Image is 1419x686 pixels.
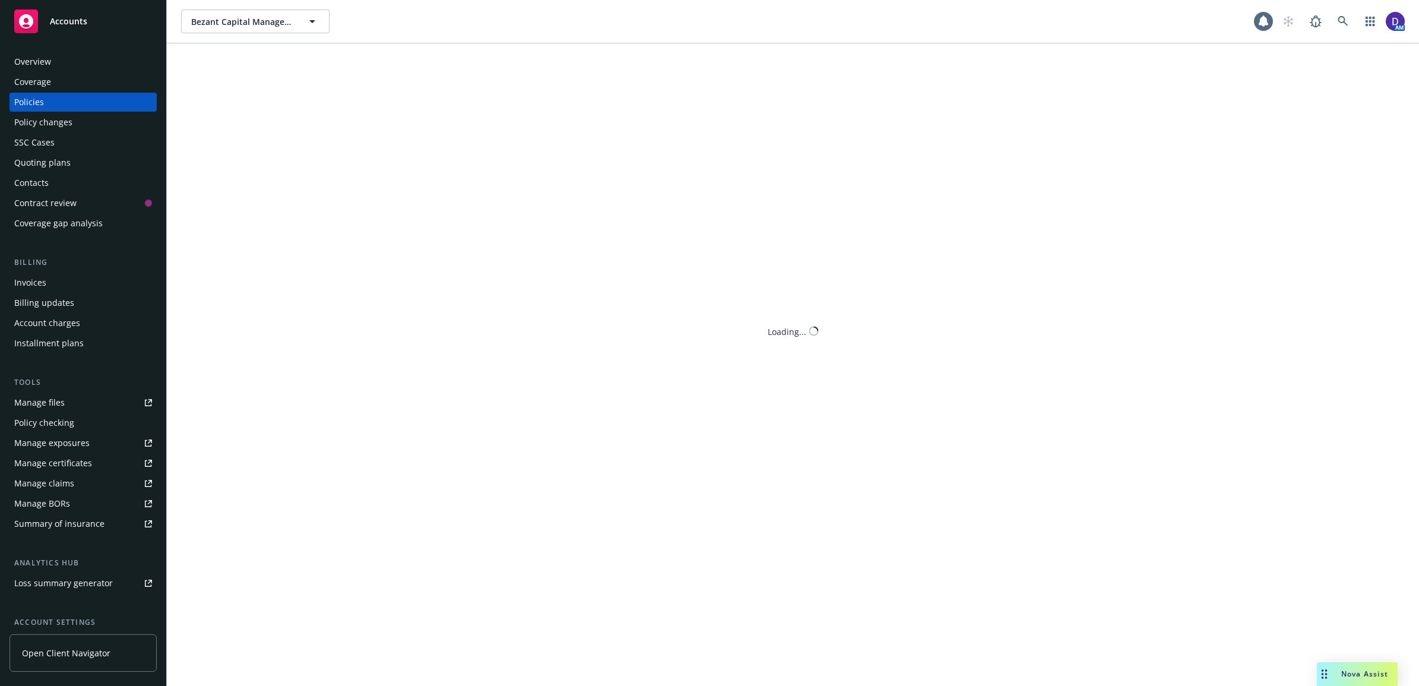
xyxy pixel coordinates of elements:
div: Quoting plans [14,153,71,172]
a: Policies [9,93,157,112]
a: Search [1331,10,1355,33]
a: Policy changes [9,113,157,132]
div: Analytics hub [9,557,157,569]
div: Tools [9,377,157,388]
a: Switch app [1358,10,1382,33]
div: Account settings [9,617,157,628]
a: Billing updates [9,293,157,312]
a: Manage files [9,393,157,412]
div: Coverage [14,72,51,91]
div: Policy changes [14,113,72,132]
div: Coverage gap analysis [14,214,103,233]
a: Overview [9,52,157,71]
span: Bezant Capital Management, LLC [191,15,294,28]
div: Manage claims [14,474,74,493]
a: Report a Bug [1304,10,1328,33]
a: Policy checking [9,413,157,432]
div: SSC Cases [14,133,55,152]
div: Manage files [14,393,65,412]
a: Manage claims [9,474,157,493]
a: Contacts [9,173,157,192]
button: Nova Assist [1317,662,1398,686]
a: SSC Cases [9,133,157,152]
a: Manage BORs [9,494,157,513]
a: Manage certificates [9,454,157,473]
span: Nova Assist [1341,669,1388,679]
div: Loss summary generator [14,574,113,593]
a: Manage exposures [9,434,157,453]
img: photo [1386,12,1405,31]
div: Contacts [14,173,49,192]
a: Quoting plans [9,153,157,172]
div: Billing [9,257,157,268]
a: Accounts [9,5,157,38]
div: Summary of insurance [14,514,104,533]
a: Coverage [9,72,157,91]
div: Loading... [768,325,806,337]
div: Account charges [14,314,80,333]
div: Invoices [14,273,46,292]
a: Coverage gap analysis [9,214,157,233]
div: Drag to move [1317,662,1332,686]
a: Account charges [9,314,157,333]
span: Accounts [50,17,87,26]
a: Loss summary generator [9,574,157,593]
div: Manage BORs [14,494,70,513]
a: Installment plans [9,334,157,353]
a: Summary of insurance [9,514,157,533]
div: Installment plans [14,334,84,353]
span: Open Client Navigator [22,647,110,659]
a: Start snowing [1277,10,1300,33]
a: Invoices [9,273,157,292]
div: Billing updates [14,293,74,312]
div: Policy checking [14,413,74,432]
a: Contract review [9,194,157,213]
div: Policies [14,93,44,112]
button: Bezant Capital Management, LLC [181,10,330,33]
div: Overview [14,52,51,71]
div: Manage certificates [14,454,92,473]
div: Manage exposures [14,434,90,453]
div: Contract review [14,194,77,213]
